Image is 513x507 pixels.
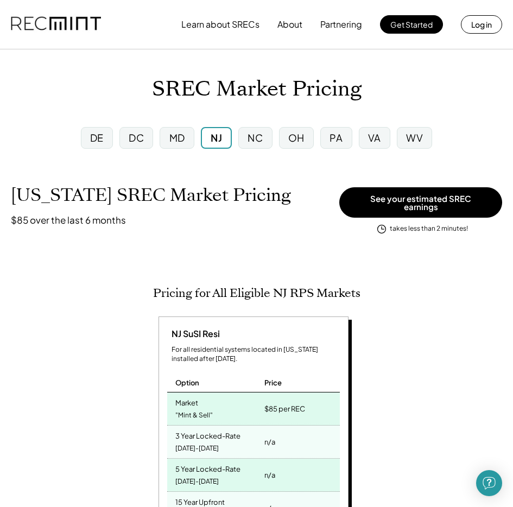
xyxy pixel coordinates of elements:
div: n/a [264,434,275,449]
button: See your estimated SREC earnings [339,187,502,218]
div: For all residential systems located in [US_STATE] installed after [DATE]. [172,345,340,364]
div: n/a [264,467,275,483]
div: $85 per REC [264,401,305,416]
div: DC [129,131,144,144]
h2: Pricing for All Eligible NJ RPS Markets [153,286,360,300]
div: Open Intercom Messenger [476,470,502,496]
div: PA [330,131,343,144]
div: DE [90,131,104,144]
div: VA [368,131,381,144]
div: Option [175,378,199,388]
div: takes less than 2 minutes! [390,224,468,233]
button: Partnering [320,14,362,35]
img: recmint-logotype%403x.png [11,6,101,43]
div: 5 Year Locked-Rate [175,461,240,474]
div: [DATE]-[DATE] [175,474,219,489]
h1: SREC Market Pricing [152,77,362,102]
div: MD [169,131,185,144]
h3: $85 over the last 6 months [11,214,126,226]
div: NJ SuSI Resi [167,328,220,340]
div: 15 Year Upfront [175,495,225,507]
div: OH [288,131,305,144]
div: Price [264,378,282,388]
div: 3 Year Locked-Rate [175,428,240,441]
button: About [277,14,302,35]
div: NC [248,131,263,144]
div: WV [406,131,423,144]
button: Learn about SRECs [181,14,259,35]
h1: [US_STATE] SREC Market Pricing [11,185,291,206]
button: Get Started [380,15,443,34]
div: NJ [211,131,222,144]
div: [DATE]-[DATE] [175,441,219,456]
div: Market [175,395,198,408]
div: "Mint & Sell" [175,408,213,423]
button: Log in [461,15,502,34]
